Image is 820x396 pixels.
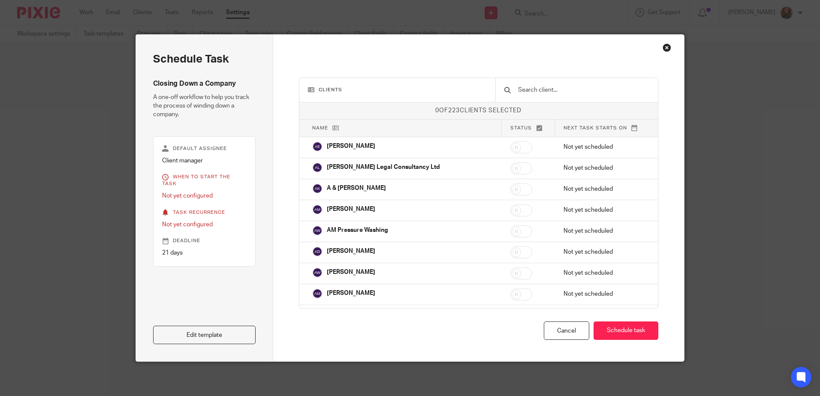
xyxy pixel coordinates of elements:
h2: Schedule task [153,52,256,66]
a: Edit template [153,326,256,344]
p: Not yet scheduled [564,269,645,277]
h4: Closing Down a Company [153,79,256,88]
p: of clients selected [299,106,658,115]
p: Not yet scheduled [564,143,645,151]
p: Task recurrence [162,209,247,216]
p: Not yet scheduled [564,290,645,298]
p: When to start the task [162,174,247,187]
span: 0 [435,108,439,114]
p: Not yet scheduled [564,164,645,172]
p: Not yet configured [162,220,247,229]
input: Search client... [517,85,649,95]
h3: Clients [308,87,487,93]
p: [PERSON_NAME] [327,268,375,276]
img: svg%3E [312,162,323,173]
p: Not yet configured [162,192,247,200]
p: A & [PERSON_NAME] [327,184,386,192]
p: Not yet scheduled [564,227,645,235]
p: [PERSON_NAME] [327,205,375,213]
p: Status [510,124,546,132]
p: Not yet scheduled [564,185,645,193]
img: svg%3E [312,141,323,152]
div: Cancel [544,321,589,340]
p: Default assignee [162,145,247,152]
p: Not yet scheduled [564,206,645,214]
button: Schedule task [594,321,658,340]
p: Name [312,124,493,132]
p: [PERSON_NAME] [327,142,375,150]
p: [PERSON_NAME] Legal Consultancy Ltd [327,163,440,171]
img: svg%3E [312,267,323,278]
p: [PERSON_NAME] [327,289,375,297]
img: svg%3E [312,183,323,194]
p: 21 days [162,249,247,257]
img: svg%3E [312,288,323,299]
p: Not yet scheduled [564,248,645,256]
img: svg%3E [312,246,323,257]
span: 223 [448,108,460,114]
p: [PERSON_NAME] [327,247,375,255]
img: svg%3E [312,225,323,236]
p: A one-off workflow to help you track the process of winding down a company. [153,93,256,119]
p: Deadline [162,237,247,244]
div: Close this dialog window [663,43,671,52]
p: Next task starts on [564,124,645,132]
p: Client manager [162,156,247,165]
p: AM Pressure Washing [327,226,388,234]
img: svg%3E [312,204,323,215]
